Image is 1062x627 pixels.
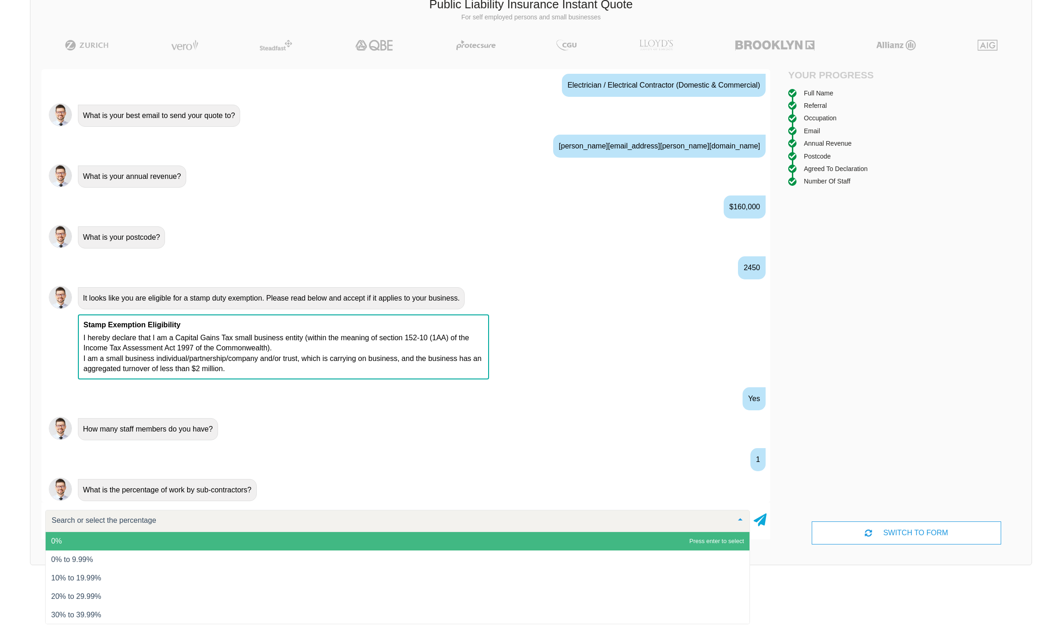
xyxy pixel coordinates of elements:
div: Postcode [804,151,831,161]
div: 1 [750,448,766,471]
div: Referral [804,101,827,111]
img: Zurich | Public Liability Insurance [61,40,113,51]
img: Chatbot | PLI [49,164,72,187]
div: How many staff members do you have? [78,418,218,440]
img: Chatbot | PLI [49,225,72,248]
img: Chatbot | PLI [49,478,72,501]
div: Occupation [804,113,837,123]
div: It looks like you are eligible for a stamp duty exemption. Please read below and accept if it app... [78,287,465,309]
div: Full Name [804,88,833,98]
img: CGU | Public Liability Insurance [553,40,580,51]
div: 2450 [738,256,766,279]
div: $160,000 [724,195,766,219]
span: 30% to 39.99% [51,611,101,619]
div: Agreed to Declaration [804,164,867,174]
img: Chatbot | PLI [49,103,72,126]
img: Protecsure | Public Liability Insurance [453,40,499,51]
img: Brooklyn | Public Liability Insurance [732,40,818,51]
div: Email [804,126,820,136]
div: Annual Revenue [804,138,852,148]
div: [PERSON_NAME][EMAIL_ADDRESS][PERSON_NAME][DOMAIN_NAME] [553,135,766,158]
input: Search or select the percentage [49,516,731,525]
div: Yes [743,387,766,410]
span: 0% [51,537,62,545]
p: Stamp Exemption Eligibility [83,320,484,330]
span: 0% to 9.99% [51,556,93,563]
div: What is the percentage of work by sub-contractors? [78,479,257,501]
div: What is your best email to send your quote to? [78,105,240,127]
img: QBE | Public Liability Insurance [350,40,400,51]
h4: Your Progress [788,69,907,81]
div: Electrician / Electrical Contractor (Domestic & Commercial) [562,74,766,97]
p: I hereby declare that I am a Capital Gains Tax small business entity (within the meaning of secti... [83,333,484,374]
img: Allianz | Public Liability Insurance [872,40,920,51]
div: What is your annual revenue? [78,166,186,188]
img: Steadfast | Public Liability Insurance [256,40,296,51]
img: Chatbot | PLI [49,417,72,440]
div: What is your postcode? [78,226,165,248]
img: AIG | Public Liability Insurance [974,40,1001,51]
img: LLOYD's | Public Liability Insurance [634,40,678,51]
div: Number of staff [804,176,850,186]
span: 20% to 29.99% [51,592,101,600]
p: For self employed persons and small businesses [37,13,1025,22]
div: SWITCH TO FORM [812,521,1002,544]
span: 10% to 19.99% [51,574,101,582]
img: Vero | Public Liability Insurance [167,40,202,51]
img: Chatbot | PLI [49,286,72,309]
